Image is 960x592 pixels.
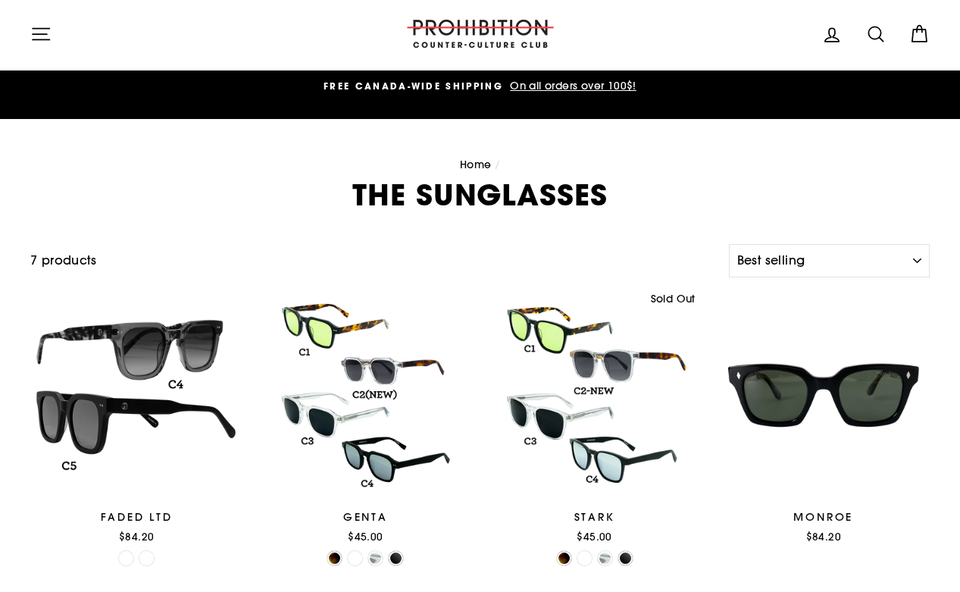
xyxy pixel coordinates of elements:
[30,157,930,174] nav: breadcrumbs
[30,509,242,525] div: FADED LTD
[30,251,723,271] div: 7 products
[30,289,242,549] a: FADED LTD$84.20
[324,80,503,92] span: FREE CANADA-WIDE SHIPPING
[259,289,471,549] a: GENTA$45.00
[30,180,930,209] h1: THE SUNGLASSES
[489,509,701,525] div: STARK
[718,289,930,549] a: MONROE$84.20
[506,79,636,92] span: On all orders over 100$!
[495,158,500,171] span: /
[34,78,926,95] a: FREE CANADA-WIDE SHIPPING On all orders over 100$!
[644,289,701,310] div: Sold Out
[718,509,930,525] div: MONROE
[405,20,556,48] img: PROHIBITION COUNTER-CULTURE CLUB
[460,158,492,171] a: Home
[30,529,242,544] div: $84.20
[489,529,701,544] div: $45.00
[718,529,930,544] div: $84.20
[489,289,701,549] a: STARK$45.00
[259,509,471,525] div: GENTA
[259,529,471,544] div: $45.00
